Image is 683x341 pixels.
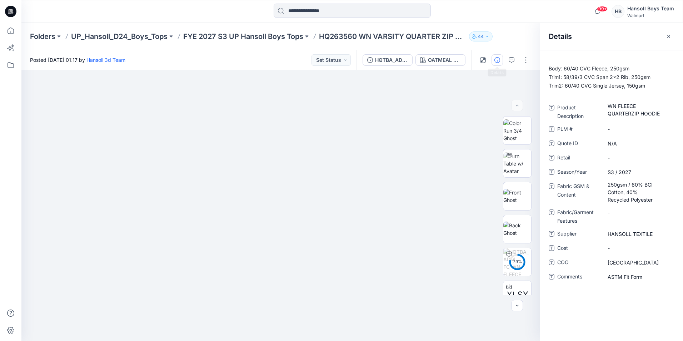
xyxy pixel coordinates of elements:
p: HQ263560 WN VARSITY QUARTER ZIP HOODIE [319,31,466,41]
div: Walmart [627,13,674,18]
a: UP_Hansoll_D24_Boys_Tops [71,31,168,41]
a: FYE 2027 S3 UP Hansoll Boys Tops [183,31,303,41]
span: N/A [608,140,670,147]
span: Comments [557,272,600,282]
span: COO [557,258,600,268]
img: Color Run 3/4 Ghost [503,119,531,142]
span: Vietnam [608,259,670,266]
div: 79 % [509,259,526,265]
span: HANSOLL TEXTILE [608,230,670,238]
button: OATMEAL HTR [415,54,465,66]
span: S3 / 2027 [608,168,670,176]
span: - [608,154,670,162]
p: Body: 60/40 CVC Fleece, 250gsm Trim1: 58/39/3 CVC Span 2x2 Rib, 250gsm Trim2: 60/40 CVC Single Je... [540,64,683,90]
button: 44 [469,31,493,41]
span: Retail [557,153,600,163]
span: - [608,209,670,216]
span: Quote ID [557,139,600,149]
button: Details [492,54,503,66]
a: Hansoll 3d Team [86,57,125,63]
p: 44 [478,33,484,40]
div: OATMEAL HTR [428,56,461,64]
span: - [608,244,670,252]
h2: Details [549,32,572,41]
span: Season/Year [557,168,600,178]
span: 99+ [597,6,608,12]
a: Folders [30,31,55,41]
span: Posted [DATE] 01:17 by [30,56,125,64]
div: HQTBA_ADM FC_WN FLEECE QUARTERZIP HOODIE [375,56,408,64]
span: Fabric/Garment Features [557,208,600,225]
span: 250gsm / 60% BCI Cotton, 40% Recycled Polyester [608,181,670,203]
img: Turn Table w/ Avatar [503,152,531,175]
span: XLSX [507,288,528,301]
button: HQTBA_ADM FC_WN FLEECE QUARTERZIP HOODIE [363,54,413,66]
img: Front Ghost [503,189,531,204]
div: Hansoll Boys Team [627,4,674,13]
span: ASTM Fit Form [608,273,670,281]
span: PLM # [557,125,600,135]
span: Product Description [557,103,600,120]
span: Fabric GSM & Content [557,182,600,204]
img: HQTBA_ADM FC_WN FLEECE QUARTERZIP HOODIE OATMEAL HTR [503,248,531,276]
span: - [608,125,670,133]
span: Supplier [557,229,600,239]
span: Cost [557,244,600,254]
div: HB [612,5,624,18]
span: WN FLEECE QUARTERZIP HOODIE [608,102,670,117]
img: Back Ghost [503,222,531,237]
